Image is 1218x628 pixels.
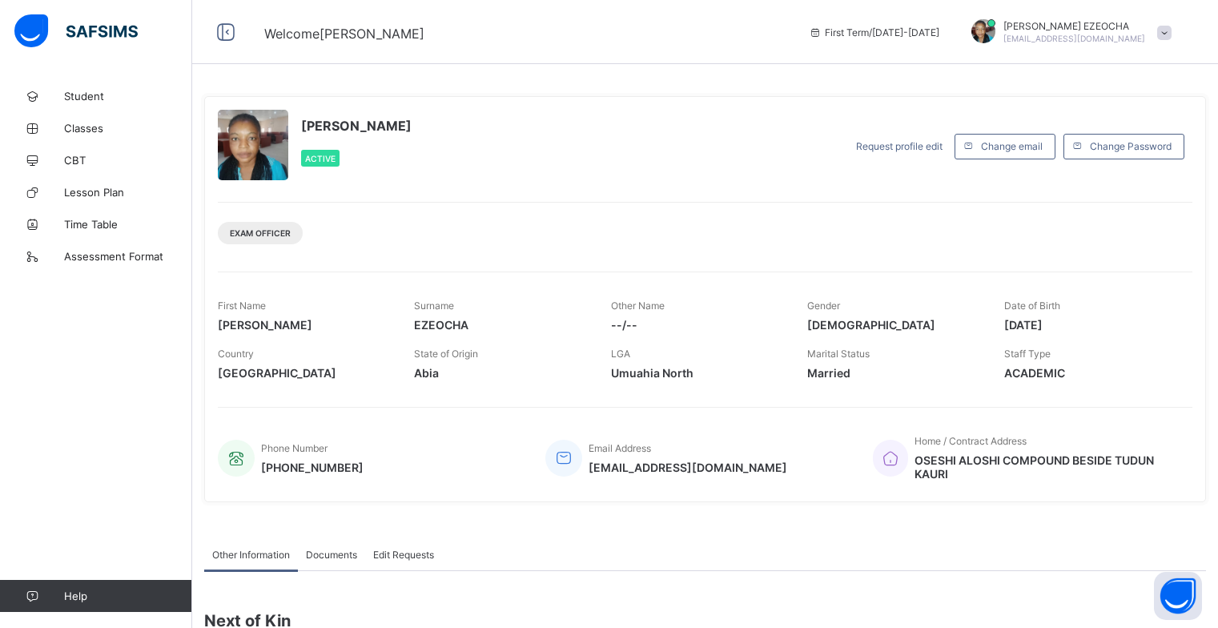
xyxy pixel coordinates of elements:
span: Edit Requests [373,549,434,561]
span: Student [64,90,192,103]
span: Welcome [PERSON_NAME] [264,26,424,42]
span: Date of Birth [1004,300,1060,312]
span: EZEOCHA [414,318,586,332]
span: Exam Officer [230,228,291,238]
span: [DEMOGRAPHIC_DATA] [807,318,979,332]
div: JUSTINAEZEOCHA [955,19,1180,46]
span: Change Password [1090,140,1172,152]
span: [DATE] [1004,318,1176,332]
span: CBT [64,154,192,167]
span: LGA [611,348,630,360]
span: Home / Contract Address [915,435,1027,447]
span: Active [305,154,336,163]
span: Staff Type [1004,348,1051,360]
span: Help [64,590,191,602]
span: Email Address [589,442,651,454]
span: Classes [64,122,192,135]
span: Other Name [611,300,665,312]
span: Marital Status [807,348,870,360]
span: First Name [218,300,266,312]
span: OSESHI ALOSHI COMPOUND BESIDE TUDUN KAURI [915,453,1176,481]
span: [PHONE_NUMBER] [261,461,364,474]
span: Request profile edit [856,140,943,152]
span: [PERSON_NAME] [301,118,412,134]
span: Phone Number [261,442,328,454]
span: --/-- [611,318,783,332]
span: [EMAIL_ADDRESS][DOMAIN_NAME] [589,461,787,474]
img: safsims [14,14,138,48]
span: Other Information [212,549,290,561]
span: Lesson Plan [64,186,192,199]
span: Change email [981,140,1043,152]
span: Abia [414,366,586,380]
span: State of Origin [414,348,478,360]
span: [PERSON_NAME] [218,318,390,332]
span: Surname [414,300,454,312]
span: Documents [306,549,357,561]
span: [EMAIL_ADDRESS][DOMAIN_NAME] [1003,34,1145,43]
span: [PERSON_NAME] EZEOCHA [1003,20,1145,32]
span: Gender [807,300,840,312]
span: Time Table [64,218,192,231]
span: ACADEMIC [1004,366,1176,380]
span: Assessment Format [64,250,192,263]
button: Open asap [1154,572,1202,620]
span: Country [218,348,254,360]
span: Umuahia North [611,366,783,380]
span: Married [807,366,979,380]
span: session/term information [809,26,939,38]
span: [GEOGRAPHIC_DATA] [218,366,390,380]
